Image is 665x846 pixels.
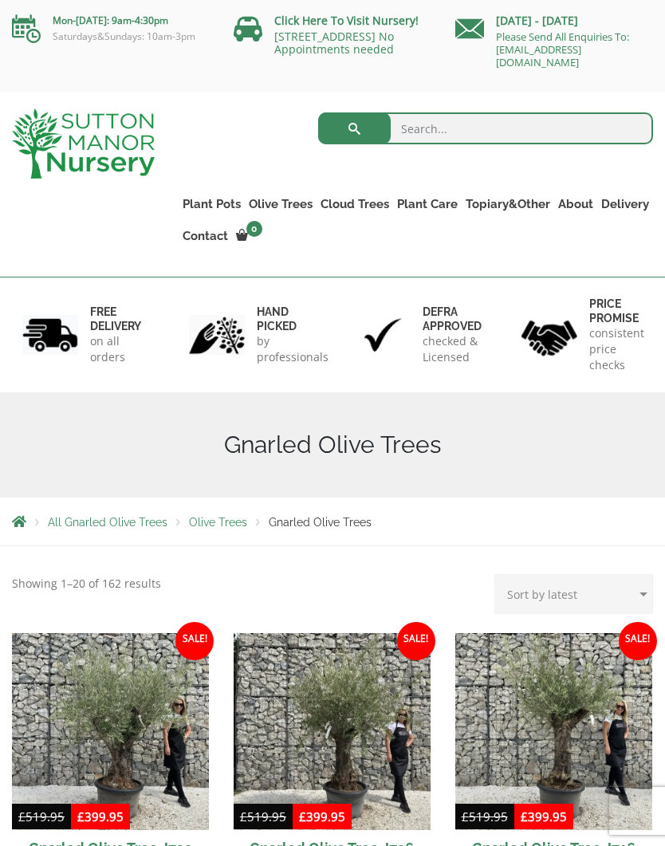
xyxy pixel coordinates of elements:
[589,325,644,373] p: consistent price checks
[274,13,419,28] a: Click Here To Visit Nursery!
[77,809,124,824] bdi: 399.95
[189,516,247,529] a: Olive Trees
[48,516,167,529] a: All Gnarled Olive Trees
[455,11,653,30] p: [DATE] - [DATE]
[90,333,144,365] p: on all orders
[589,297,644,325] h6: Price promise
[462,193,554,215] a: Topiary&Other
[299,809,306,824] span: £
[423,305,482,333] h6: Defra approved
[240,809,247,824] span: £
[189,315,245,356] img: 2.jpg
[12,574,161,593] p: Showing 1–20 of 162 results
[12,515,653,528] nav: Breadcrumbs
[423,333,482,365] p: checked & Licensed
[240,809,286,824] bdi: 519.95
[619,622,657,660] span: Sale!
[521,310,577,359] img: 4.jpg
[597,193,653,215] a: Delivery
[257,333,329,365] p: by professionals
[232,225,267,247] a: 0
[462,809,469,824] span: £
[269,516,372,529] span: Gnarled Olive Trees
[521,809,528,824] span: £
[22,315,78,356] img: 1.jpg
[455,633,652,830] img: Gnarled Olive Tree J716
[393,193,462,215] a: Plant Care
[462,809,508,824] bdi: 519.95
[274,29,394,57] a: [STREET_ADDRESS] No Appointments needed
[12,11,210,30] p: Mon-[DATE]: 9am-4:30pm
[12,431,653,459] h1: Gnarled Olive Trees
[77,809,85,824] span: £
[179,193,245,215] a: Plant Pots
[318,112,654,144] input: Search...
[397,622,435,660] span: Sale!
[18,809,65,824] bdi: 519.95
[12,633,209,830] img: Gnarled Olive Tree J739
[299,809,345,824] bdi: 399.95
[494,574,653,614] select: Shop order
[245,193,317,215] a: Olive Trees
[317,193,393,215] a: Cloud Trees
[12,108,155,179] img: logo
[257,305,329,333] h6: hand picked
[18,809,26,824] span: £
[90,305,144,333] h6: FREE DELIVERY
[355,315,411,356] img: 3.jpg
[554,193,597,215] a: About
[234,633,431,830] img: Gnarled Olive Tree J736
[496,30,629,69] a: Please Send All Enquiries To: [EMAIL_ADDRESS][DOMAIN_NAME]
[246,221,262,237] span: 0
[521,809,567,824] bdi: 399.95
[179,225,232,247] a: Contact
[12,30,210,43] p: Saturdays&Sundays: 10am-3pm
[175,622,214,660] span: Sale!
